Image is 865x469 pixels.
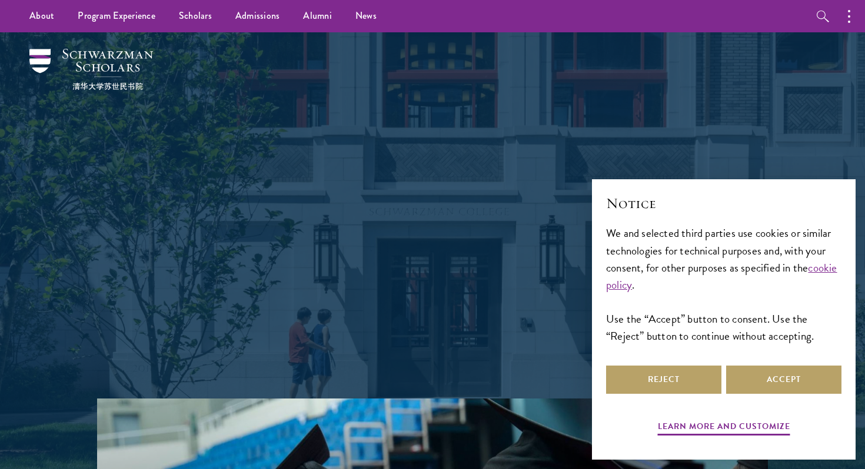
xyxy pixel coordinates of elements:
[606,259,837,293] a: cookie policy
[606,225,841,344] div: We and selected third parties use cookies or similar technologies for technical purposes and, wit...
[606,366,721,394] button: Reject
[726,366,841,394] button: Accept
[606,193,841,213] h2: Notice
[29,49,153,90] img: Schwarzman Scholars
[658,419,790,437] button: Learn more and customize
